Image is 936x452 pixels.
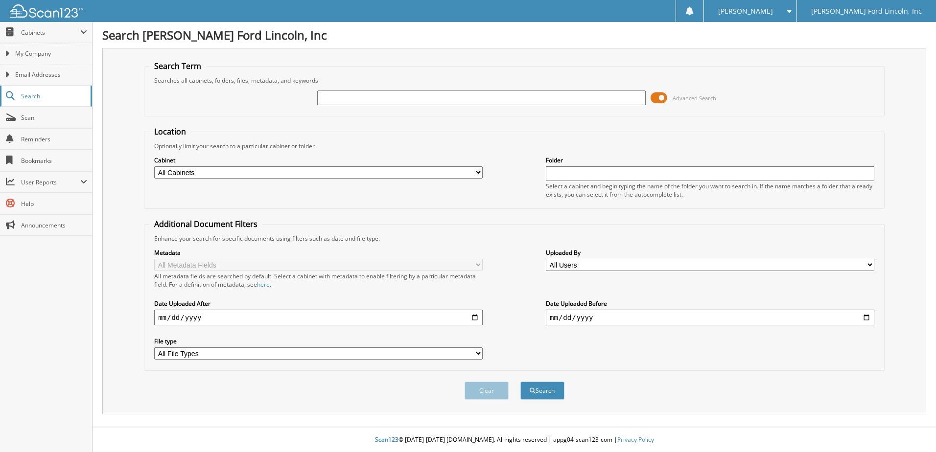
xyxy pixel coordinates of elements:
div: Optionally limit your search to a particular cabinet or folder [149,142,879,150]
input: start [154,310,483,325]
label: File type [154,337,483,345]
label: Metadata [154,249,483,257]
span: User Reports [21,178,80,186]
button: Clear [465,382,509,400]
span: Bookmarks [21,157,87,165]
legend: Additional Document Filters [149,219,262,229]
div: Searches all cabinets, folders, files, metadata, and keywords [149,76,879,85]
div: All metadata fields are searched by default. Select a cabinet with metadata to enable filtering b... [154,272,483,289]
div: Select a cabinet and begin typing the name of the folder you want to search in. If the name match... [546,182,874,199]
a: Privacy Policy [617,435,654,444]
div: © [DATE]-[DATE] [DOMAIN_NAME]. All rights reserved | appg04-scan123-com | [93,428,936,452]
span: Reminders [21,135,87,143]
span: Announcements [21,221,87,229]
button: Search [520,382,564,400]
legend: Search Term [149,61,206,71]
a: here [257,280,270,289]
label: Date Uploaded After [154,299,483,308]
label: Uploaded By [546,249,874,257]
label: Folder [546,156,874,164]
label: Cabinet [154,156,483,164]
legend: Location [149,126,191,137]
label: Date Uploaded Before [546,299,874,308]
span: Cabinets [21,28,80,37]
span: [PERSON_NAME] Ford Lincoln, Inc [811,8,922,14]
h1: Search [PERSON_NAME] Ford Lincoln, Inc [102,27,926,43]
span: My Company [15,49,87,58]
span: [PERSON_NAME] [718,8,773,14]
span: Scan123 [375,435,398,444]
span: Help [21,200,87,208]
span: Scan [21,113,87,122]
input: end [546,310,874,325]
span: Search [21,92,86,100]
span: Advanced Search [673,94,716,102]
img: scan123-logo-white.svg [10,4,83,18]
iframe: Chat Widget [887,405,936,452]
div: Enhance your search for specific documents using filters such as date and file type. [149,234,879,243]
span: Email Addresses [15,70,87,79]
